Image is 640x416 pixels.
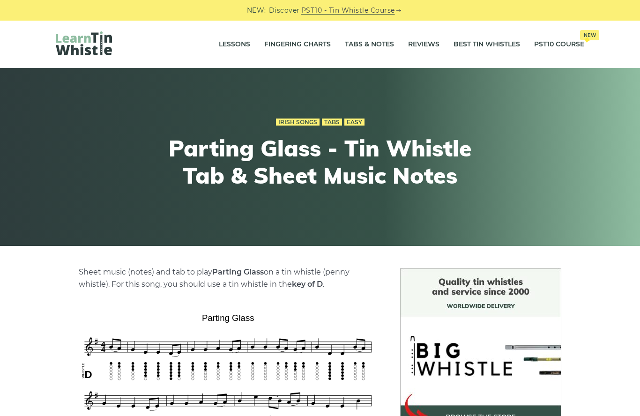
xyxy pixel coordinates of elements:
[454,33,520,56] a: Best Tin Whistles
[534,33,584,56] a: PST10 CourseNew
[56,31,112,55] img: LearnTinWhistle.com
[580,30,599,40] span: New
[292,280,323,289] strong: key of D
[212,267,264,276] strong: Parting Glass
[345,33,394,56] a: Tabs & Notes
[148,135,492,189] h1: Parting Glass - Tin Whistle Tab & Sheet Music Notes
[219,33,250,56] a: Lessons
[276,119,320,126] a: Irish Songs
[322,119,342,126] a: Tabs
[408,33,439,56] a: Reviews
[79,266,378,290] p: Sheet music (notes) and tab to play on a tin whistle (penny whistle). For this song, you should u...
[344,119,365,126] a: Easy
[264,33,331,56] a: Fingering Charts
